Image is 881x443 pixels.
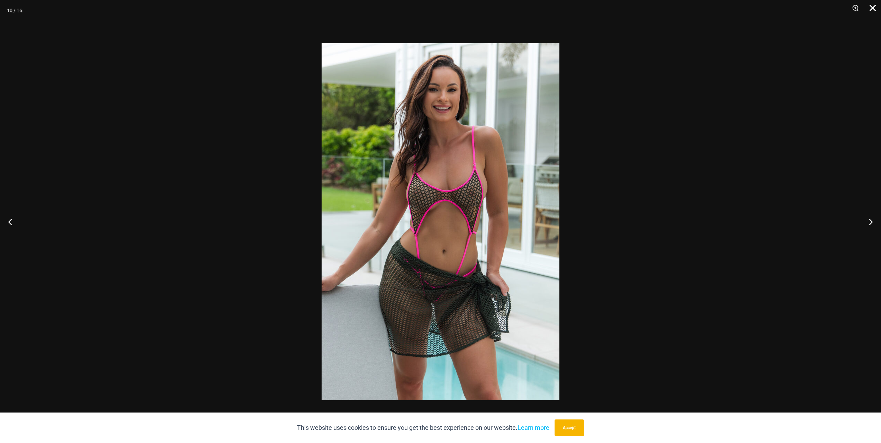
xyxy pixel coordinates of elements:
[555,419,584,436] button: Accept
[7,5,22,16] div: 10 / 16
[322,43,559,400] img: Inferno Mesh Olive Fuchsia 8561 One Piece St Martin Khaki 5996 Sarong 03
[855,204,881,239] button: Next
[297,423,549,433] p: This website uses cookies to ensure you get the best experience on our website.
[518,424,549,431] a: Learn more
